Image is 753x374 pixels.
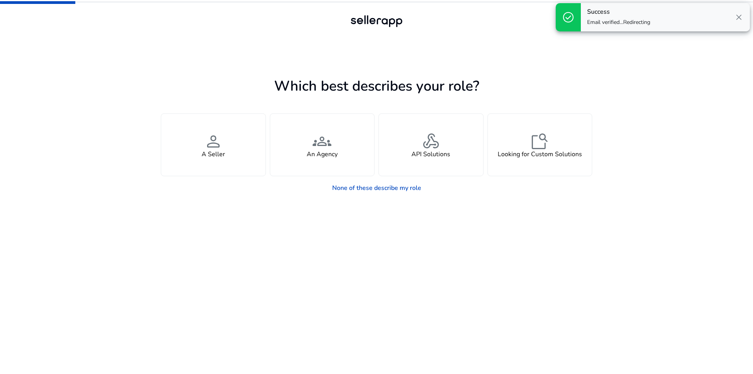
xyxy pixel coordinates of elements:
[307,151,338,158] h4: An Agency
[562,11,575,24] span: check_circle
[378,113,484,176] button: webhookAPI Solutions
[204,132,223,151] span: person
[587,8,650,16] h4: Success
[161,113,266,176] button: personA Seller
[411,151,450,158] h4: API Solutions
[422,132,440,151] span: webhook
[487,113,593,176] button: feature_searchLooking for Custom Solutions
[530,132,549,151] span: feature_search
[313,132,331,151] span: groups
[498,151,582,158] h4: Looking for Custom Solutions
[161,78,592,95] h1: Which best describes your role?
[587,18,650,26] p: Email verified...Redirecting
[202,151,225,158] h4: A Seller
[326,180,427,196] a: None of these describe my role
[734,13,744,22] span: close
[270,113,375,176] button: groupsAn Agency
